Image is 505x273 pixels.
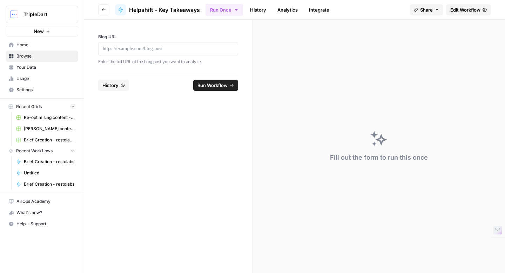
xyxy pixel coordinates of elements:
[16,104,42,110] span: Recent Grids
[6,51,78,62] a: Browse
[16,148,53,154] span: Recent Workflows
[34,28,44,35] span: New
[273,4,302,15] a: Analytics
[102,82,119,89] span: History
[6,146,78,156] button: Recent Workflows
[13,134,78,146] a: Brief Creation - restolabs Grid (1)
[6,6,78,23] button: Workspace: TripleDart
[16,87,75,93] span: Settings
[13,112,78,123] a: Re-optimising content - revenuegrid Grid
[16,75,75,82] span: Usage
[24,170,75,176] span: Untitled
[193,80,238,91] button: Run Workflow
[16,53,75,59] span: Browse
[450,6,480,13] span: Edit Workflow
[6,73,78,84] a: Usage
[6,101,78,112] button: Recent Grids
[16,64,75,71] span: Your Data
[8,8,21,21] img: TripleDart Logo
[13,156,78,167] a: Brief Creation - restolabs
[16,42,75,48] span: Home
[16,198,75,205] span: AirOps Academy
[305,4,334,15] a: Integrate
[420,6,433,13] span: Share
[6,84,78,95] a: Settings
[6,207,78,218] button: What's new?
[24,126,75,132] span: [PERSON_NAME] content optimization Grid [DATE]
[16,221,75,227] span: Help + Support
[246,4,270,15] a: History
[24,137,75,143] span: Brief Creation - restolabs Grid (1)
[410,4,443,15] button: Share
[13,179,78,190] a: Brief Creation - restolabs
[115,4,200,15] a: Helpshift - Key Takeaways
[13,123,78,134] a: [PERSON_NAME] content optimization Grid [DATE]
[206,4,243,16] button: Run Once
[197,82,228,89] span: Run Workflow
[24,114,75,121] span: Re-optimising content - revenuegrid Grid
[24,181,75,187] span: Brief Creation - restolabs
[98,58,238,65] p: Enter the full URL of the blog post you want to analyze
[6,218,78,229] button: Help + Support
[6,196,78,207] a: AirOps Academy
[24,159,75,165] span: Brief Creation - restolabs
[330,153,428,162] div: Fill out the form to run this once
[6,62,78,73] a: Your Data
[23,11,66,18] span: TripleDart
[98,34,238,40] label: Blog URL
[13,167,78,179] a: Untitled
[446,4,491,15] a: Edit Workflow
[129,6,200,14] span: Helpshift - Key Takeaways
[98,80,129,91] button: History
[6,39,78,51] a: Home
[6,26,78,36] button: New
